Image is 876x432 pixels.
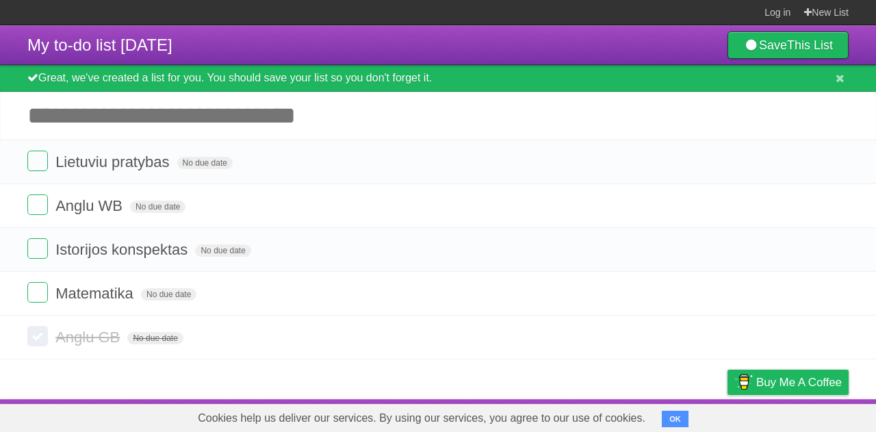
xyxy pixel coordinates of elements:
b: This List [787,38,833,52]
span: No due date [141,288,196,301]
a: SaveThis List [727,31,849,59]
a: Suggest a feature [762,403,849,429]
span: Istorijos konspektas [55,241,191,258]
a: Privacy [710,403,745,429]
span: No due date [177,157,233,169]
label: Done [27,282,48,303]
a: Buy me a coffee [727,370,849,395]
span: Cookies help us deliver our services. By using our services, you agree to our use of cookies. [184,405,659,432]
label: Done [27,238,48,259]
span: No due date [195,244,250,257]
span: Buy me a coffee [756,370,842,394]
button: OK [662,411,688,427]
a: Developers [591,403,646,429]
label: Done [27,194,48,215]
span: Anglu GB [55,329,123,346]
label: Done [27,326,48,346]
span: My to-do list [DATE] [27,36,172,54]
a: About [545,403,574,429]
a: Terms [663,403,693,429]
span: No due date [127,332,183,344]
span: No due date [130,201,185,213]
span: Matematika [55,285,137,302]
span: Lietuviu pratybas [55,153,172,170]
label: Done [27,151,48,171]
img: Buy me a coffee [734,370,753,394]
span: Anglu WB [55,197,126,214]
